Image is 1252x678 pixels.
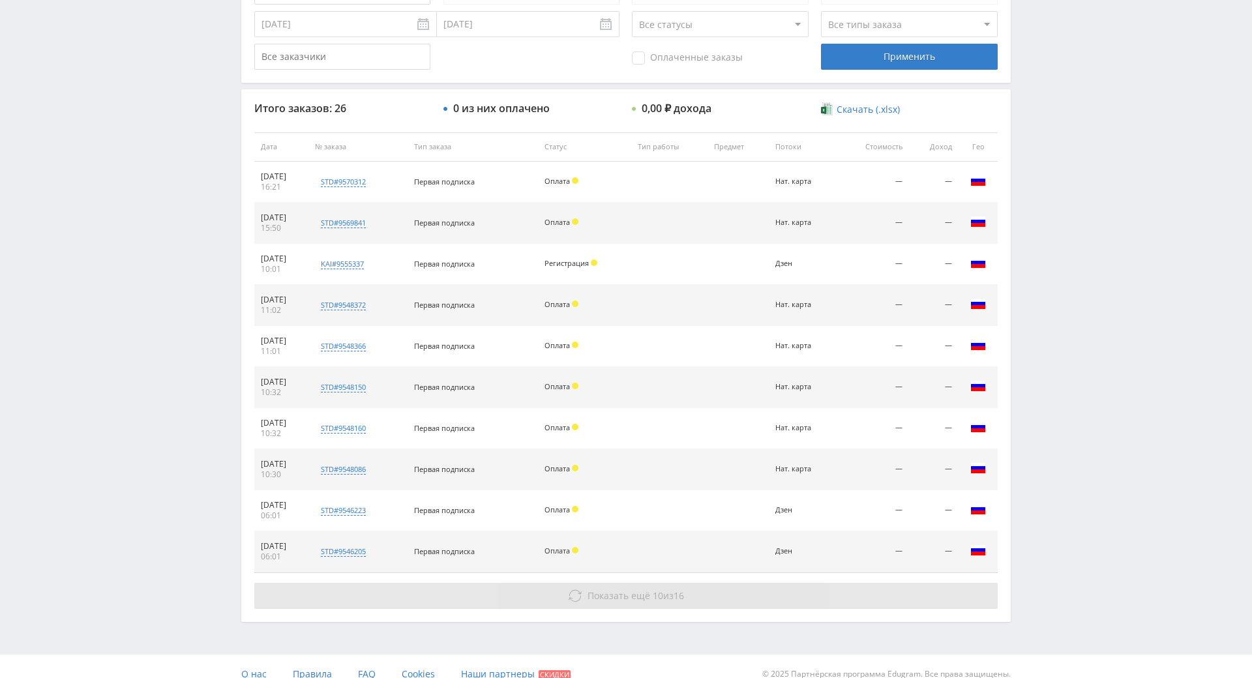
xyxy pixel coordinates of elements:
[261,552,302,562] div: 06:01
[970,419,986,435] img: rus.png
[572,465,578,471] span: Холд
[544,546,570,555] span: Оплата
[261,295,302,305] div: [DATE]
[544,217,570,227] span: Оплата
[674,589,684,602] span: 16
[838,162,909,203] td: —
[261,182,302,192] div: 16:21
[838,132,909,162] th: Стоимость
[261,510,302,521] div: 06:01
[775,259,831,268] div: Дзен
[254,44,430,70] input: Все заказчики
[653,589,663,602] span: 10
[909,367,959,408] td: —
[414,177,475,186] span: Первая подписка
[261,305,302,316] div: 11:02
[321,464,366,475] div: std#9548086
[572,506,578,512] span: Холд
[775,424,831,432] div: Нат. карта
[261,254,302,264] div: [DATE]
[821,102,832,115] img: xlsx
[909,203,959,244] td: —
[261,428,302,439] div: 10:32
[572,342,578,348] span: Холд
[838,326,909,367] td: —
[838,531,909,572] td: —
[909,490,959,531] td: —
[572,177,578,184] span: Холд
[821,44,997,70] div: Применить
[909,132,959,162] th: Доход
[970,501,986,517] img: rus.png
[414,341,475,351] span: Первая подписка
[775,547,831,555] div: Дзен
[970,460,986,476] img: rus.png
[909,531,959,572] td: —
[254,583,998,609] button: Показать ещё 10из16
[544,340,570,350] span: Оплата
[838,244,909,285] td: —
[544,258,589,268] span: Регистрация
[769,132,838,162] th: Потоки
[544,299,570,309] span: Оплата
[261,387,302,398] div: 10:32
[261,336,302,346] div: [DATE]
[631,132,708,162] th: Тип работы
[821,103,899,116] a: Скачать (.xlsx)
[775,465,831,473] div: Нат. карта
[414,300,475,310] span: Первая подписка
[544,505,570,514] span: Оплата
[261,469,302,480] div: 10:30
[632,52,743,65] span: Оплаченные заказы
[408,132,538,162] th: Тип заказа
[838,408,909,449] td: —
[970,337,986,353] img: rus.png
[544,464,570,473] span: Оплата
[970,173,986,188] img: rus.png
[414,546,475,556] span: Первая подписка
[261,264,302,274] div: 10:01
[261,377,302,387] div: [DATE]
[321,177,366,187] div: std#9570312
[838,367,909,408] td: —
[572,383,578,389] span: Холд
[591,259,597,266] span: Холд
[321,300,366,310] div: std#9548372
[970,296,986,312] img: rus.png
[261,418,302,428] div: [DATE]
[321,341,366,351] div: std#9548366
[970,542,986,558] img: rus.png
[321,218,366,228] div: std#9569841
[261,213,302,223] div: [DATE]
[254,102,430,114] div: Итого заказов: 26
[588,589,684,602] span: из
[970,255,986,271] img: rus.png
[321,546,366,557] div: std#9546205
[414,259,475,269] span: Первая подписка
[909,244,959,285] td: —
[414,423,475,433] span: Первая подписка
[261,223,302,233] div: 15:50
[414,505,475,515] span: Первая подписка
[909,449,959,490] td: —
[775,383,831,391] div: Нат. карта
[970,214,986,229] img: rus.png
[321,382,366,392] div: std#9548150
[453,102,550,114] div: 0 из них оплачено
[261,459,302,469] div: [DATE]
[909,408,959,449] td: —
[572,547,578,553] span: Холд
[414,464,475,474] span: Первая подписка
[837,104,900,115] span: Скачать (.xlsx)
[414,218,475,228] span: Первая подписка
[775,342,831,350] div: Нат. карта
[909,326,959,367] td: —
[321,423,366,434] div: std#9548160
[909,162,959,203] td: —
[261,500,302,510] div: [DATE]
[775,506,831,514] div: Дзен
[544,176,570,186] span: Оплата
[959,132,998,162] th: Гео
[544,381,570,391] span: Оплата
[261,541,302,552] div: [DATE]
